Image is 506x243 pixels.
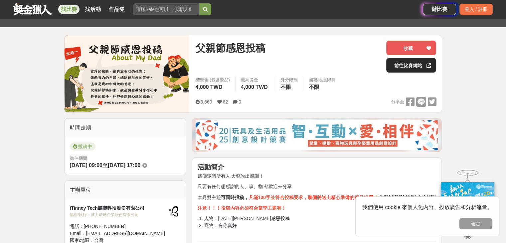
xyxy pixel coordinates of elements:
[195,41,265,56] span: 父親節感恩投稿
[239,99,241,105] span: 0
[280,84,291,90] span: 不限
[70,205,168,212] div: iTinney Tech聽儷科技股份有限公司
[362,204,492,210] span: 我們使用 cookie 來個人化內容、投放廣告和分析流量。
[197,173,436,180] p: 聽儷邀請所有人 大聲說出感謝！
[391,97,404,107] span: 分享至
[197,193,436,201] p: 本月雙主題
[65,35,189,112] img: Cover Image
[196,120,438,150] img: d4b53da7-80d9-4dd2-ac75-b85943ec9b32.jpg
[70,212,168,218] div: 協辦/執行： 波力環球企業股份有限公司
[70,142,95,150] span: 投稿中
[195,84,222,90] span: 4,000 TWD
[280,77,298,83] div: 身分限制
[380,194,436,200] span: [URL][DOMAIN_NAME]
[133,3,199,15] input: 這樣Sale也可以： 安聯人壽創意銷售法募集
[195,77,230,83] span: 總獎金 (包含獎品)
[70,223,168,230] div: 電話： [PHONE_NUMBER]
[271,216,290,221] span: 感恩投稿
[386,41,436,55] button: 收藏
[70,162,102,168] span: [DATE] 09:00
[309,77,336,83] div: 國籍/地區限制
[82,5,103,14] a: 找活動
[106,5,127,14] a: 作品集
[70,230,168,237] div: Email： [EMAIL_ADDRESS][DOMAIN_NAME]
[70,238,94,243] span: 國家/地區：
[197,163,224,171] strong: 活動簡介
[249,195,368,200] strong: 凡滿100字並符合投稿要求，聽儷將送出精心準備的禮品組
[213,223,237,228] span: ：有你真好
[241,84,268,90] span: 4,000 TWD
[221,195,249,200] strong: 可同時投稿，
[200,99,212,105] span: 3,660
[65,119,186,137] div: 時間走期
[102,162,108,168] span: 至
[197,205,286,211] strong: 注意！！！投稿內容必須符合當季主題喔！
[368,195,380,200] strong: 🎁👉
[309,84,319,90] span: 不限
[223,99,228,105] span: 62
[70,156,87,161] span: 徵件期間
[204,222,436,236] li: 寵物
[459,218,492,229] button: 確定
[441,182,494,226] img: c171a689-fb2c-43c6-a33c-e56b1f4b2190.jpg
[423,4,456,15] a: 辦比賽
[241,77,269,83] span: 最高獎金
[108,162,140,168] span: [DATE] 17:00
[65,181,186,199] div: 主辦單位
[94,238,103,243] span: 台灣
[459,4,493,15] div: 登入 / 註冊
[386,58,436,73] a: 前往比賽網站
[204,215,436,222] li: 人物：[DATE][PERSON_NAME]
[197,183,436,190] p: 只要有任何想感謝的人、事、物 都歡迎來分享
[58,5,80,14] a: 找比賽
